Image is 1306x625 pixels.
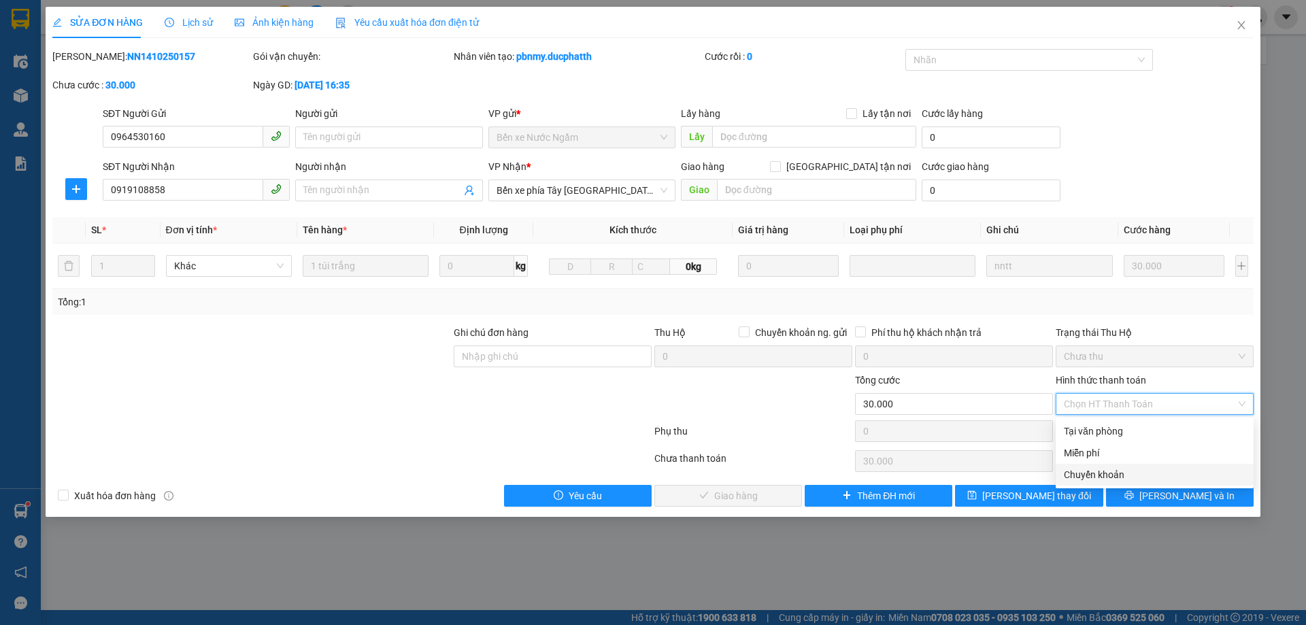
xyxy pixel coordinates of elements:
div: Nhân viên tạo: [454,49,702,64]
img: icon [335,18,346,29]
span: Thu Hộ [654,327,686,338]
span: Phí thu hộ khách nhận trả [866,325,987,340]
span: picture [235,18,244,27]
div: SĐT Người Gửi [103,106,290,121]
span: 0kg [670,258,716,275]
span: Tên hàng [303,224,347,235]
span: kg [514,255,528,277]
input: Ghi chú đơn hàng [454,345,652,367]
span: Chuyển khoản ng. gửi [750,325,852,340]
div: [PERSON_NAME]: [52,49,250,64]
span: Đơn vị tính [166,224,217,235]
span: VP Nhận [488,161,526,172]
div: Phụ thu [653,424,854,447]
div: Người gửi [295,106,482,121]
span: Lịch sử [165,17,213,28]
span: edit [52,18,62,27]
div: SĐT Người Nhận [103,159,290,174]
span: phone [271,184,282,195]
span: Thêm ĐH mới [857,488,915,503]
span: Bến xe Nước Ngầm [497,127,667,148]
input: Cước giao hàng [922,180,1060,201]
span: Ảnh kiện hàng [235,17,314,28]
span: Xuất hóa đơn hàng [69,488,161,503]
span: Chọn HT Thanh Toán [1064,394,1245,414]
div: Tại văn phòng [1064,424,1245,439]
label: Hình thức thanh toán [1056,375,1146,386]
input: 0 [1124,255,1225,277]
span: Giao hàng [681,161,724,172]
span: [PERSON_NAME] và In [1139,488,1235,503]
div: Gói vận chuyển: [253,49,451,64]
button: exclamation-circleYêu cầu [504,485,652,507]
span: printer [1124,490,1134,501]
label: Cước lấy hàng [922,108,983,119]
span: Kích thước [609,224,656,235]
input: R [590,258,633,275]
div: Người nhận [295,159,482,174]
th: Ghi chú [981,217,1118,243]
input: 0 [738,255,839,277]
span: Lấy [681,126,712,148]
input: Dọc đường [717,179,916,201]
b: [DATE] 16:35 [295,80,350,90]
input: Cước lấy hàng [922,126,1060,148]
b: NN1410250157 [127,51,195,62]
span: [GEOGRAPHIC_DATA] tận nơi [781,159,916,174]
span: Lấy tận nơi [857,106,916,121]
th: Loại phụ phí [844,217,981,243]
b: 0 [747,51,752,62]
div: Trạng thái Thu Hộ [1056,325,1254,340]
span: Khác [174,256,284,276]
b: 30.000 [105,80,135,90]
label: Ghi chú đơn hàng [454,327,529,338]
input: C [632,258,670,275]
input: Ghi Chú [986,255,1112,277]
button: save[PERSON_NAME] thay đổi [955,485,1103,507]
span: plus [66,184,86,195]
span: exclamation-circle [554,490,563,501]
div: Chưa thanh toán [653,451,854,475]
span: Tổng cước [855,375,900,386]
span: Bến xe phía Tây Thanh Hóa [497,180,667,201]
span: Yêu cầu xuất hóa đơn điện tử [335,17,479,28]
span: clock-circle [165,18,174,27]
span: Cước hàng [1124,224,1171,235]
button: plus [1235,255,1248,277]
input: D [549,258,591,275]
b: pbnmy.ducphatth [516,51,592,62]
span: Lấy hàng [681,108,720,119]
button: printer[PERSON_NAME] và In [1106,485,1254,507]
div: Ngày GD: [253,78,451,92]
div: Chưa cước : [52,78,250,92]
button: Close [1222,7,1260,45]
span: Giao [681,179,717,201]
button: checkGiao hàng [654,485,802,507]
span: phone [271,131,282,141]
div: VP gửi [488,106,675,121]
span: [PERSON_NAME] thay đổi [982,488,1091,503]
input: VD: Bàn, Ghế [303,255,429,277]
span: SỬA ĐƠN HÀNG [52,17,143,28]
button: delete [58,255,80,277]
label: Cước giao hàng [922,161,989,172]
span: Giá trị hàng [738,224,788,235]
div: Chuyển khoản [1064,467,1245,482]
span: Định lượng [459,224,507,235]
div: Tổng: 1 [58,294,504,309]
span: Yêu cầu [569,488,602,503]
input: Dọc đường [712,126,916,148]
span: Chưa thu [1064,346,1245,367]
button: plusThêm ĐH mới [805,485,952,507]
span: info-circle [164,491,173,501]
button: plus [65,178,87,200]
span: user-add [464,185,475,196]
span: close [1236,20,1247,31]
div: Cước rồi : [705,49,903,64]
div: Miễn phí [1064,445,1245,460]
span: save [967,490,977,501]
span: plus [842,490,852,501]
span: SL [91,224,102,235]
